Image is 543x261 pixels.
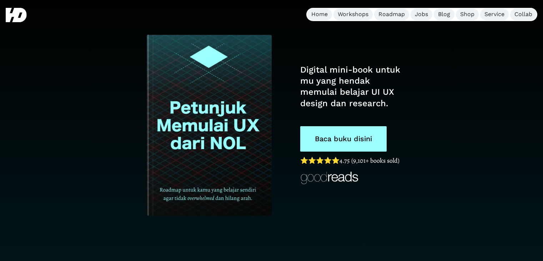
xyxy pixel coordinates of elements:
[300,64,403,109] h1: Digital mini-book untuk mu yang hendak memulai belajar UI UX design dan research.
[411,9,432,20] a: Jobs
[307,9,332,20] a: Home
[300,126,387,152] a: Baca buku disini
[311,11,328,18] div: Home
[333,9,373,20] a: Workshops
[378,11,405,18] div: Roadmap
[300,155,403,166] h1: 4.75 (9,101+ books sold)
[434,9,454,20] a: Blog
[480,9,509,20] a: Service
[374,9,409,20] a: Roadmap
[510,9,537,20] a: Collab
[438,11,450,18] div: Blog
[456,9,479,20] a: Shop
[338,11,368,18] div: Workshops
[460,11,474,18] div: Shop
[415,11,428,18] div: Jobs
[300,156,340,165] a: ⭐️⭐️⭐️⭐️⭐️
[514,11,532,18] div: Collab
[484,11,504,18] div: Service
